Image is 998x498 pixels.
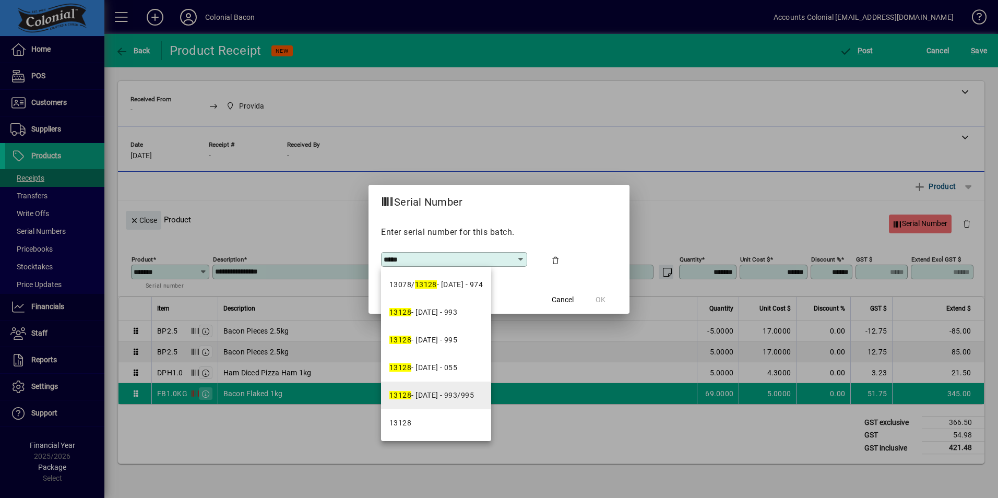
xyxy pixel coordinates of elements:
p: Enter serial number for this batch. [381,226,617,239]
em: 13128 [415,280,437,289]
span: Cancel [552,294,574,305]
button: Cancel [546,291,579,310]
mat-option: 13128 - 11.09.25 - 995 [381,326,491,354]
em: 13128 [389,308,411,316]
div: - [DATE] - 055 [389,362,457,373]
em: 13128 [389,363,411,372]
mat-option: 13128 - 27.09.25 - 055 [381,354,491,382]
div: 13128 [389,418,411,429]
div: - [DATE] - 993 [389,307,457,318]
mat-option: 13128 [381,409,491,437]
em: 13128 [389,391,411,399]
div: - [DATE] - 995 [389,335,457,346]
mat-option: 13078/13128 - 06.09.2025 - 974 [381,271,491,299]
em: 13128 [389,336,411,344]
h2: Serial Number [369,185,475,215]
mat-option: 13128 - 11.09.25 - 993/995 [381,382,491,409]
div: 13078/ - [DATE] - 974 [389,279,483,290]
div: - [DATE] - 993/995 [389,390,474,401]
mat-option: 13128 - 11.09.25 - 993 [381,299,491,326]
